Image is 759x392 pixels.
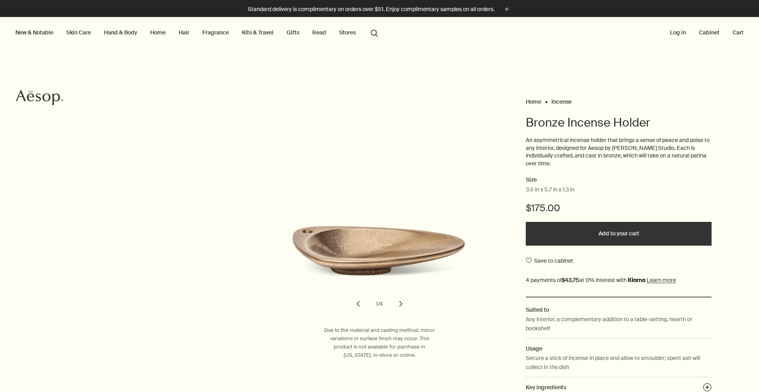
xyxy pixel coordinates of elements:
[526,344,712,353] h2: Usage
[248,5,495,13] p: Standard delivery is complimentary on orders over $51. Enjoy complimentary samples on all orders.
[285,27,301,38] a: Gifts
[526,115,712,131] h1: Bronze Incense Holder
[526,222,712,246] button: Add to your cart - $175.00
[311,27,328,38] a: Read
[16,90,63,106] svg: Aesop
[526,136,712,167] p: An asymmetrical incense holder that brings a sense of peace and poise to any interior, designed f...
[14,27,55,38] button: New & Notable
[324,327,435,358] span: Due to the material and casting method, minor variations in surface finish may occur. This produc...
[201,27,230,38] a: Fragrance
[240,27,275,38] a: Kits & Travel
[248,5,511,14] button: Standard delivery is complimentary on orders over $51. Enjoy complimentary samples on all orders.
[526,175,712,185] h2: Size
[253,197,506,312] div: Bronze Incense Holder
[14,88,65,110] a: Aesop
[367,25,381,40] button: Open search
[349,295,367,312] button: previous slide
[526,98,541,102] a: Home
[668,17,745,49] nav: supplementary
[526,254,573,268] button: Save to cabinet
[697,27,721,38] a: Cabinet
[149,27,167,38] a: Home
[526,354,712,371] p: Secure a stick of incense in place and allow to smoulder; spent ash will collect in the dish
[102,27,139,38] a: Hand & Body
[177,27,191,38] a: Hair
[526,315,712,333] p: Any interior; a complementary addition to a table-setting, hearth or bookshelf
[299,197,473,302] img: Back of cardboard box packaging for Bronze incense holder
[526,384,566,391] span: Key ingredients
[668,27,687,38] button: Log in
[526,202,560,214] span: $175.00
[14,17,381,49] nav: primary
[338,27,357,38] button: Stores
[526,305,712,314] h2: Suited to
[526,186,574,194] span: 3.5 in x 5.7 in x 1.3 in
[392,295,410,312] button: next slide
[731,27,745,38] button: Cart
[551,98,572,102] a: Incense
[65,27,93,38] a: Skin Care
